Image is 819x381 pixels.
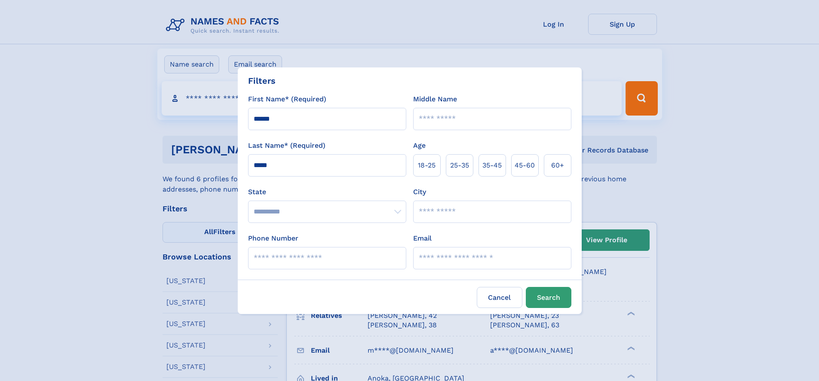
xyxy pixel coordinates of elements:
span: 18‑25 [418,160,436,171]
span: 35‑45 [482,160,502,171]
label: Middle Name [413,94,457,104]
label: First Name* (Required) [248,94,326,104]
label: Email [413,233,432,244]
span: 25‑35 [450,160,469,171]
button: Search [526,287,571,308]
label: State [248,187,406,197]
div: Filters [248,74,276,87]
label: City [413,187,426,197]
label: Cancel [477,287,522,308]
label: Phone Number [248,233,298,244]
label: Age [413,140,426,151]
span: 60+ [551,160,564,171]
label: Last Name* (Required) [248,140,325,151]
span: 45‑60 [515,160,535,171]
